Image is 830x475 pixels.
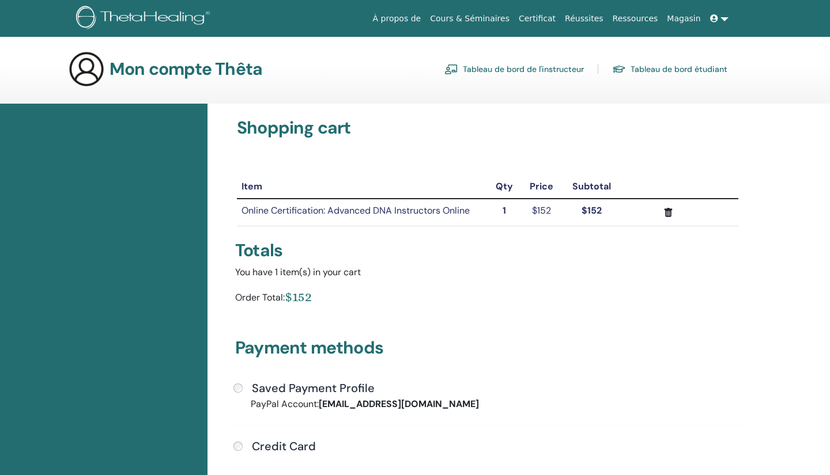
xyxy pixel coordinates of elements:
td: $152 [521,199,562,226]
img: chalkboard-teacher.svg [444,64,458,74]
h4: Saved Payment Profile [252,381,375,395]
strong: [EMAIL_ADDRESS][DOMAIN_NAME] [319,398,479,410]
td: Online Certification: Advanced DNA Instructors Online [237,199,488,226]
th: Price [521,175,562,199]
a: Certificat [514,8,560,29]
strong: 1 [503,204,506,216]
th: Subtotal [562,175,622,199]
h3: Mon compte Thêta [110,59,262,79]
a: Cours & Séminaires [425,8,514,29]
div: You have 1 item(s) in your cart [235,265,740,279]
img: graduation-cap.svg [612,64,626,74]
a: Tableau de bord de l'instructeur [444,60,584,78]
div: Order Total: [235,288,285,310]
h3: Shopping cart [237,117,738,138]
img: generic-user-icon.jpg [68,51,105,88]
a: À propos de [368,8,426,29]
h3: Payment methods [235,337,740,363]
div: Totals [235,240,740,261]
h4: Credit Card [252,439,316,453]
strong: $152 [582,204,602,216]
a: Magasin [662,8,705,29]
th: Item [237,175,488,199]
a: Ressources [608,8,663,29]
div: PayPal Account: [242,397,488,411]
a: Réussites [560,8,608,29]
div: $152 [285,288,312,305]
a: Tableau de bord étudiant [612,60,727,78]
img: logo.png [76,6,214,32]
th: Qty [488,175,521,199]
